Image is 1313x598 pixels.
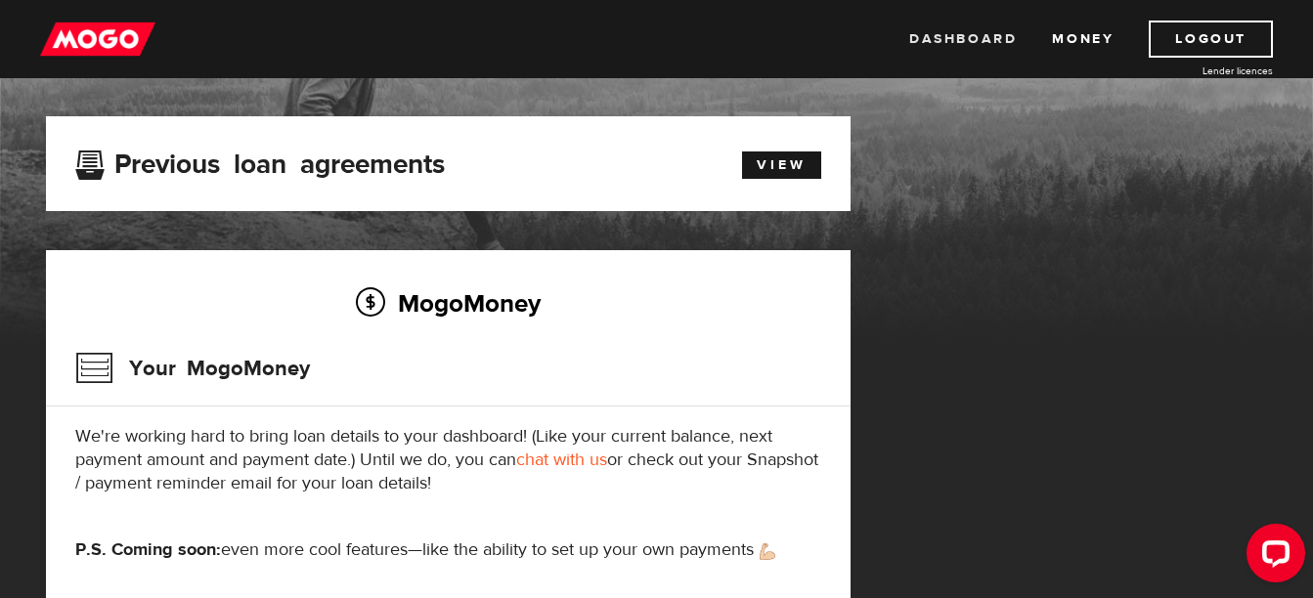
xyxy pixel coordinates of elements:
[760,543,775,560] img: strong arm emoji
[742,151,821,179] a: View
[75,282,821,323] h2: MogoMoney
[516,448,607,471] a: chat with us
[75,343,310,394] h3: Your MogoMoney
[75,538,821,562] p: even more cool features—like the ability to set up your own payments
[1126,64,1273,78] a: Lender licences
[1149,21,1273,58] a: Logout
[909,21,1017,58] a: Dashboard
[1052,21,1114,58] a: Money
[75,538,221,561] strong: P.S. Coming soon:
[75,149,445,174] h3: Previous loan agreements
[1231,516,1313,598] iframe: LiveChat chat widget
[75,425,821,495] p: We're working hard to bring loan details to your dashboard! (Like your current balance, next paym...
[40,21,155,58] img: mogo_logo-11ee424be714fa7cbb0f0f49df9e16ec.png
